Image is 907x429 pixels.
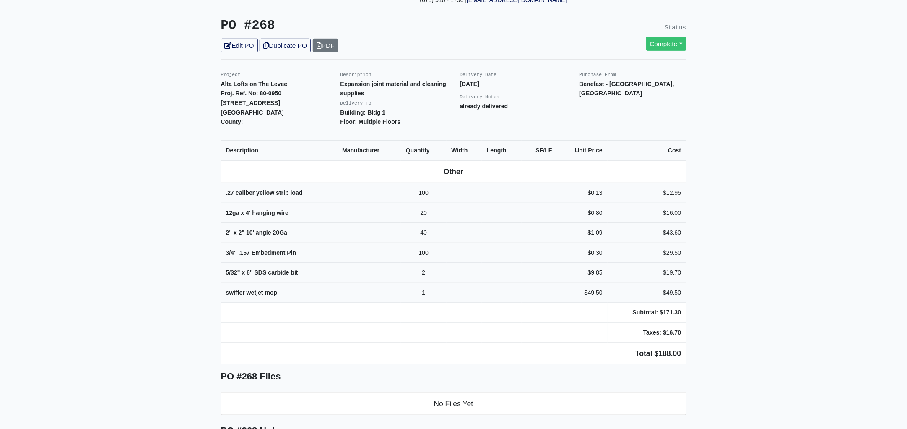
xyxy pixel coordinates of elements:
[221,118,243,125] strong: County:
[313,39,338,52] a: PDF
[401,203,447,223] td: 20
[580,79,686,98] p: Benefast - [GEOGRAPHIC_DATA], [GEOGRAPHIC_DATA]
[401,243,447,263] td: 100
[340,118,401,125] strong: Floor: Multiple Floors
[401,283,447,303] td: 1
[557,263,608,283] td: $9.85
[482,140,522,160] th: Length
[221,140,338,160] th: Description
[557,243,608,263] td: $0.30
[340,101,372,106] small: Delivery To
[460,103,508,110] strong: already delivered
[221,371,686,382] h5: PO #268 Files
[608,263,686,283] td: $19.70
[444,167,463,176] b: Other
[226,189,303,196] strong: .27 caliber yellow strip load
[226,229,288,236] strong: 2" x 2" 10' angle 20Ga
[221,343,686,365] td: Total $188.00
[522,140,557,160] th: SF/LF
[608,223,686,243] td: $43.60
[460,81,480,87] strong: [DATE]
[608,140,686,160] th: Cost
[646,37,686,51] a: Complete
[337,140,401,160] th: Manufacturer
[460,94,500,99] small: Delivery Notes
[401,140,447,160] th: Quantity
[221,18,447,34] h3: PO #268
[447,140,482,160] th: Width
[260,39,311,52] a: Duplicate PO
[557,140,608,160] th: Unit Price
[665,24,686,31] small: Status
[557,183,608,203] td: $0.13
[608,283,686,303] td: $49.50
[221,72,241,77] small: Project
[226,269,298,276] strong: 5/32" x 6" SDS carbide bit
[557,203,608,223] td: $0.80
[221,81,288,87] strong: Alta Lofts on The Levee
[226,209,289,216] strong: 12ga x 4' hanging wire
[221,392,686,415] li: No Files Yet
[340,81,447,97] strong: Expansion joint material and cleaning supplies
[221,90,282,97] strong: Proj. Ref. No: 80-0950
[608,203,686,223] td: $16.00
[221,39,258,52] a: Edit PO
[221,109,284,116] strong: [GEOGRAPHIC_DATA]
[226,249,296,256] strong: 3/4" .157 Embedment Pin
[340,72,372,77] small: Description
[401,183,447,203] td: 100
[226,289,278,296] strong: swiffer wetjet mop
[221,99,281,106] strong: [STREET_ADDRESS]
[608,183,686,203] td: $12.95
[608,303,686,323] td: Subtotal: $171.30
[608,243,686,263] td: $29.50
[401,263,447,283] td: 2
[608,322,686,343] td: Taxes: $16.70
[580,72,616,77] small: Purchase From
[460,72,497,77] small: Delivery Date
[557,283,608,303] td: $49.50
[557,223,608,243] td: $1.09
[340,109,386,116] strong: Building: Bldg 1
[401,223,447,243] td: 40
